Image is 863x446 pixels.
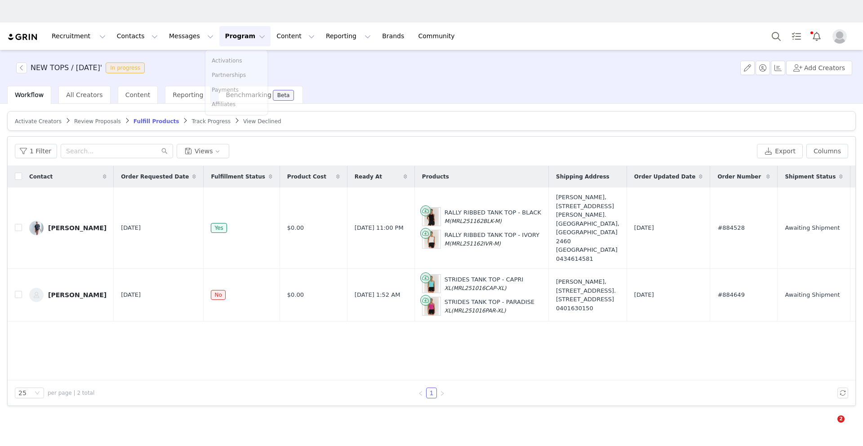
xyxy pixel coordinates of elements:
span: [DATE] [634,290,654,299]
span: [DATE] [121,223,141,232]
li: 1 [426,388,437,398]
button: Export [757,144,803,158]
a: Community [413,26,464,46]
input: Search... [61,144,173,158]
img: placeholder-profile.jpg [832,29,847,44]
span: Ready At [355,173,382,181]
span: (MRL251162BLK-M) [449,218,502,224]
span: Order Updated Date [634,173,696,181]
button: Views [177,144,229,158]
span: Content [125,91,151,98]
div: STRIDES TANK TOP - CAPRI [445,275,524,293]
span: Shipment Status [785,173,836,181]
img: b7d8fc0c-7d93-4e27-b25c-405f425cc186.jpg [29,221,44,235]
button: Profile [827,29,856,44]
span: Reporting [173,91,203,98]
span: XL [445,285,451,291]
img: grin logo [7,33,39,41]
span: Product Cost [287,173,326,181]
div: STRIDES TANK TOP - PARADISE [445,298,534,315]
span: $0.00 [287,223,304,232]
span: [DATE] [634,223,654,232]
span: Activate Creators [15,118,62,125]
button: Contacts [111,26,163,46]
i: icon: left [418,391,423,396]
div: [PERSON_NAME], [STREET_ADDRESS][PERSON_NAME]. [GEOGRAPHIC_DATA], [GEOGRAPHIC_DATA] 2460 [GEOGRAPH... [556,193,619,263]
span: Fulfill Products [133,118,179,125]
span: [object Object] [16,62,148,73]
span: All Creators [66,91,102,98]
p: Affiliates [212,100,236,108]
div: RALLY RIBBED TANK TOP - IVORY [445,231,539,248]
img: Product Image [424,275,439,293]
span: [DATE] [121,290,141,299]
li: Next Page [437,388,448,398]
button: Messages [164,26,219,46]
span: Track Progress [191,118,230,125]
iframe: Intercom live chat [819,415,841,437]
a: 1 [427,388,436,398]
div: RALLY RIBBED TANK TOP - BLACK [445,208,541,226]
button: Program [219,26,271,46]
span: M [445,241,449,247]
span: Contact [29,173,53,181]
button: Columns [806,144,848,158]
span: Review Proposals [74,118,121,125]
span: #884649 [717,290,745,299]
span: M [445,218,449,224]
button: Notifications [807,26,827,46]
span: Order Number [717,173,761,181]
div: [PERSON_NAME] [48,291,107,299]
div: [PERSON_NAME] [48,224,107,232]
i: icon: search [161,148,168,154]
div: 0401630150 [556,304,619,313]
div: 25 [18,388,27,398]
span: Fulfillment Status [211,173,265,181]
span: In progress [106,62,145,73]
h3: NEW TOPS / [DATE]' [31,62,102,73]
span: #884528 [717,223,745,232]
i: icon: down [35,390,40,397]
a: Brands [377,26,412,46]
a: [PERSON_NAME] [29,221,107,235]
span: 2 [837,415,845,423]
span: Workflow [15,91,44,98]
a: [PERSON_NAME] [29,288,107,302]
span: (MRL251016PAR-XL) [451,308,506,314]
span: Products [422,173,449,181]
span: per page | 2 total [48,389,94,397]
button: Content [271,26,320,46]
button: Reporting [320,26,376,46]
span: No [211,290,225,300]
li: Previous Page [415,388,426,398]
span: Yes [211,223,227,233]
span: XL [445,308,451,314]
span: [DATE] 1:52 AM [355,290,400,299]
i: icon: right [440,391,445,396]
p: Partnerships [212,71,246,79]
span: Shipping Address [556,173,609,181]
button: Search [766,26,786,46]
img: Product Image [424,230,439,248]
button: Recruitment [46,26,111,46]
img: 5491b1c7-f3a6-44de-bc2f-157b8a51335b--s.jpg [29,288,44,302]
img: Product Image [424,208,439,226]
span: (MRL251162IVR-M) [449,241,501,247]
span: Order Requested Date [121,173,189,181]
button: Add Creators [786,61,852,75]
div: Beta [277,93,290,98]
span: [DATE] 11:00 PM [355,223,404,232]
a: Tasks [787,26,806,46]
img: Product Image [424,297,439,315]
div: [PERSON_NAME], [STREET_ADDRESS]. [STREET_ADDRESS] [556,277,619,312]
div: 0434614581 [556,254,619,263]
button: 1 Filter [15,144,57,158]
p: Payments [212,86,239,94]
span: (MRL251016CAP-XL) [451,285,507,291]
p: Activations [212,57,242,65]
span: $0.00 [287,290,304,299]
